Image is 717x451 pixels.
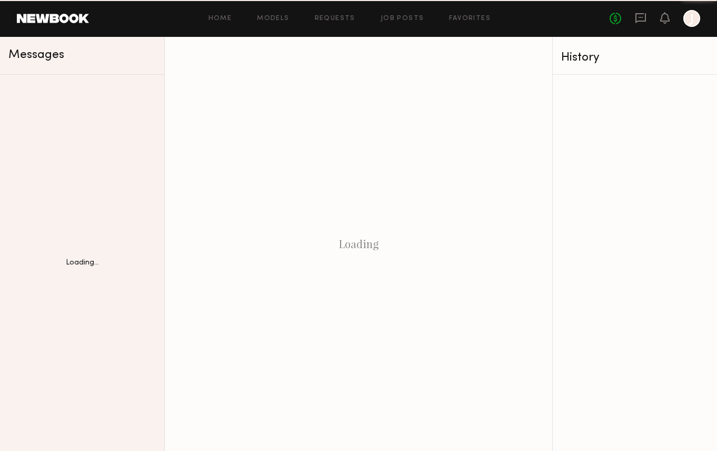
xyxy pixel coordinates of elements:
a: Favorites [449,15,491,22]
a: Job Posts [381,15,424,22]
div: History [561,52,709,64]
a: J [683,10,700,27]
a: Models [257,15,289,22]
div: Loading [165,37,552,451]
div: Loading... [66,259,99,267]
a: Home [208,15,232,22]
span: Messages [8,49,64,61]
a: Requests [315,15,355,22]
